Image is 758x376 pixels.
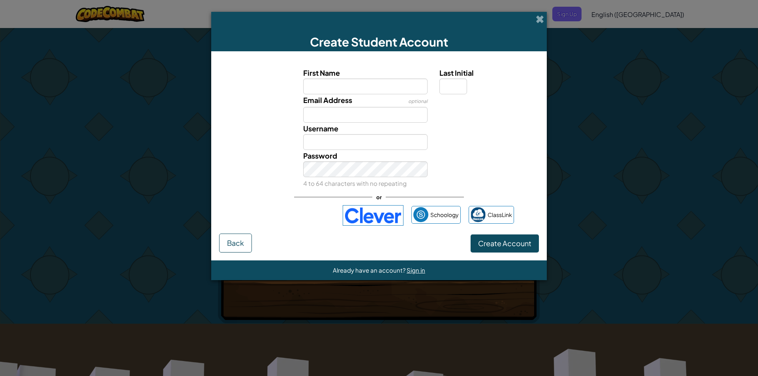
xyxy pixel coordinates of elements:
[227,238,244,247] span: Back
[333,266,407,274] span: Already have an account?
[303,151,337,160] span: Password
[219,234,252,253] button: Back
[471,207,486,222] img: classlink-logo-small.png
[343,205,403,226] img: clever-logo-blue.png
[372,191,386,203] span: or
[303,95,352,105] span: Email Address
[303,180,407,187] small: 4 to 64 characters with no repeating
[310,34,448,49] span: Create Student Account
[430,209,459,221] span: Schoology
[478,239,531,248] span: Create Account
[413,207,428,222] img: schoology.png
[439,68,474,77] span: Last Initial
[240,207,339,224] iframe: Sign in with Google Button
[303,124,338,133] span: Username
[408,98,428,104] span: optional
[303,68,340,77] span: First Name
[407,266,425,274] a: Sign in
[471,234,539,253] button: Create Account
[488,209,512,221] span: ClassLink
